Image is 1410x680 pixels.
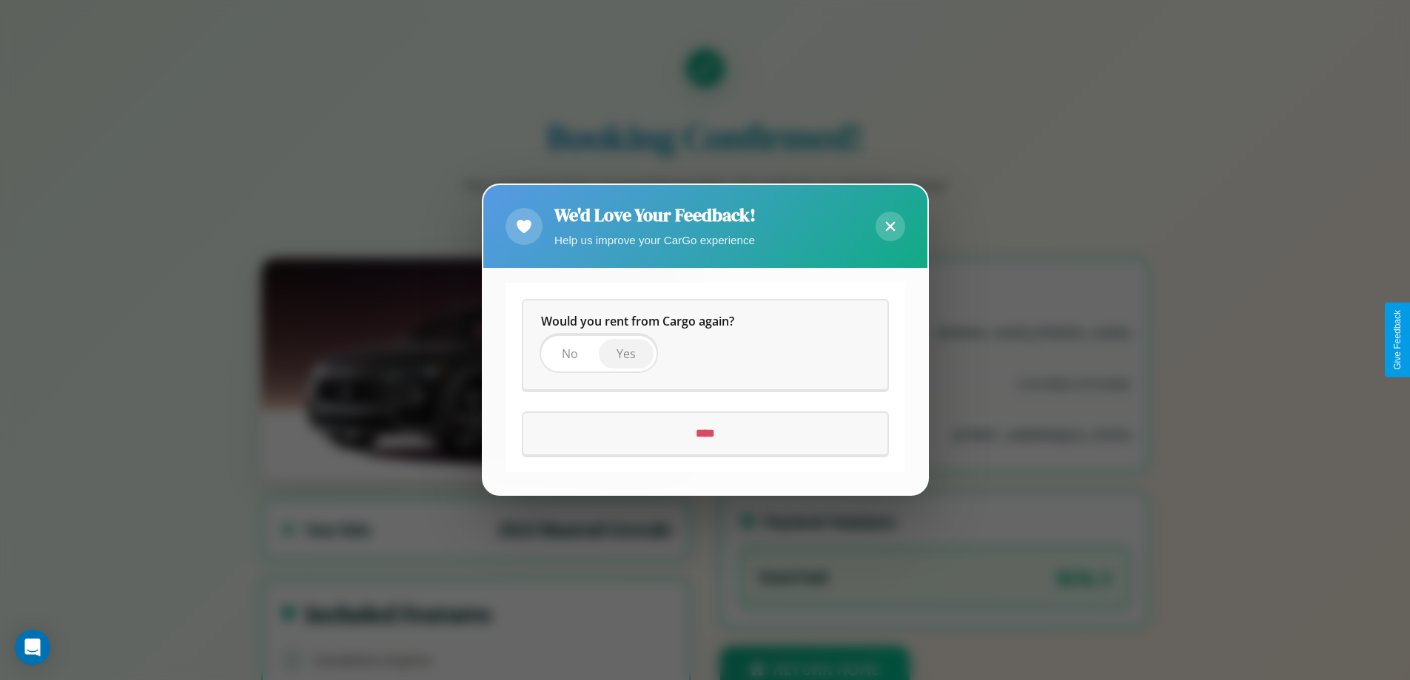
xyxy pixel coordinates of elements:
h2: We'd Love Your Feedback! [554,203,756,227]
div: Give Feedback [1392,310,1403,370]
span: Yes [617,346,636,363]
span: Would you rent from Cargo again? [541,314,734,330]
p: Help us improve your CarGo experience [554,230,756,250]
span: No [562,346,578,363]
div: Open Intercom Messenger [15,630,50,665]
